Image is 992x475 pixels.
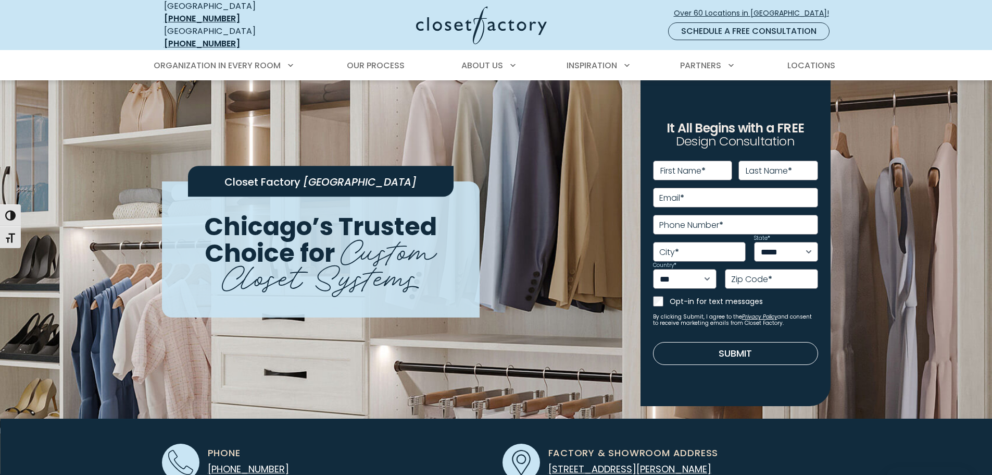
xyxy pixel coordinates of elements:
a: Schedule a Free Consultation [668,22,830,40]
span: Custom Closet Systems [222,225,437,299]
a: [PHONE_NUMBER] [164,38,240,50]
label: First Name [660,167,706,175]
label: Opt-in for text messages [670,296,818,307]
small: By clicking Submit, I agree to the and consent to receive marketing emails from Closet Factory. [653,314,818,326]
span: Inspiration [567,59,617,71]
span: Over 60 Locations in [GEOGRAPHIC_DATA]! [674,8,837,19]
nav: Primary Menu [146,51,846,80]
label: Email [659,194,684,202]
span: Partners [680,59,721,71]
span: [GEOGRAPHIC_DATA] [303,175,417,189]
a: Over 60 Locations in [GEOGRAPHIC_DATA]! [673,4,838,22]
a: [PHONE_NUMBER] [164,13,240,25]
label: Last Name [746,167,792,175]
span: Locations [787,59,835,71]
label: State [754,236,770,241]
span: Closet Factory [224,175,300,189]
label: Phone Number [659,221,723,229]
span: About Us [461,59,503,71]
span: It All Begins with a FREE [667,119,804,137]
span: Organization in Every Room [154,59,281,71]
span: Our Process [347,59,405,71]
label: City [659,248,679,257]
a: Privacy Policy [742,313,777,321]
label: Zip Code [731,275,772,284]
span: Phone [208,446,241,460]
div: [GEOGRAPHIC_DATA] [164,25,315,50]
span: Chicago’s Trusted Choice for [204,209,437,271]
span: Design Consultation [676,133,795,150]
button: Submit [653,342,818,365]
span: Factory & Showroom Address [548,446,719,460]
label: Country [653,263,676,268]
img: Closet Factory Logo [416,6,547,44]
